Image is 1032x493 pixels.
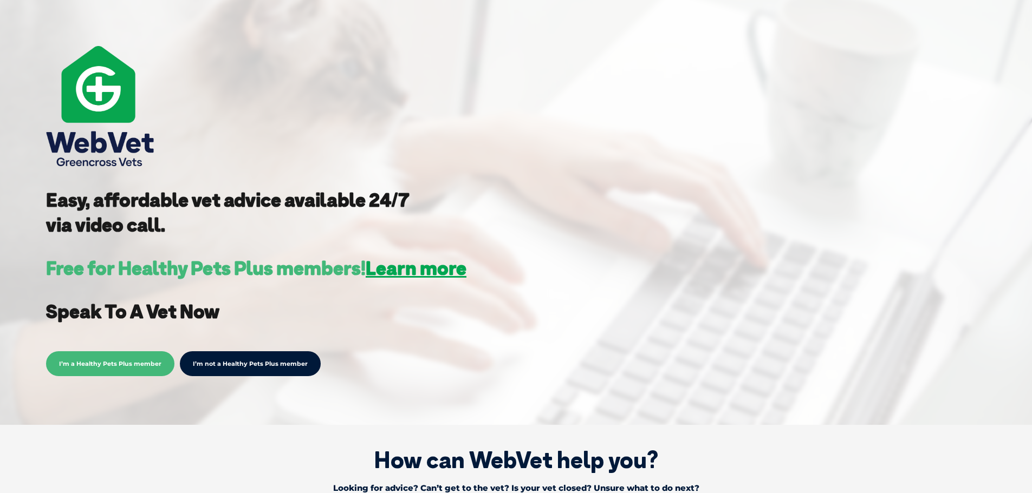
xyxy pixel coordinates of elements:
[366,256,466,280] a: Learn more
[46,351,174,376] span: I’m a Healthy Pets Plus member
[46,259,466,278] h3: Free for Healthy Pets Plus members!
[180,351,321,376] a: I’m not a Healthy Pets Plus member
[16,446,1016,474] h1: How can WebVet help you?
[46,299,219,323] strong: Speak To A Vet Now
[46,358,174,368] a: I’m a Healthy Pets Plus member
[46,188,410,236] strong: Easy, affordable vet advice available 24/7 via video call.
